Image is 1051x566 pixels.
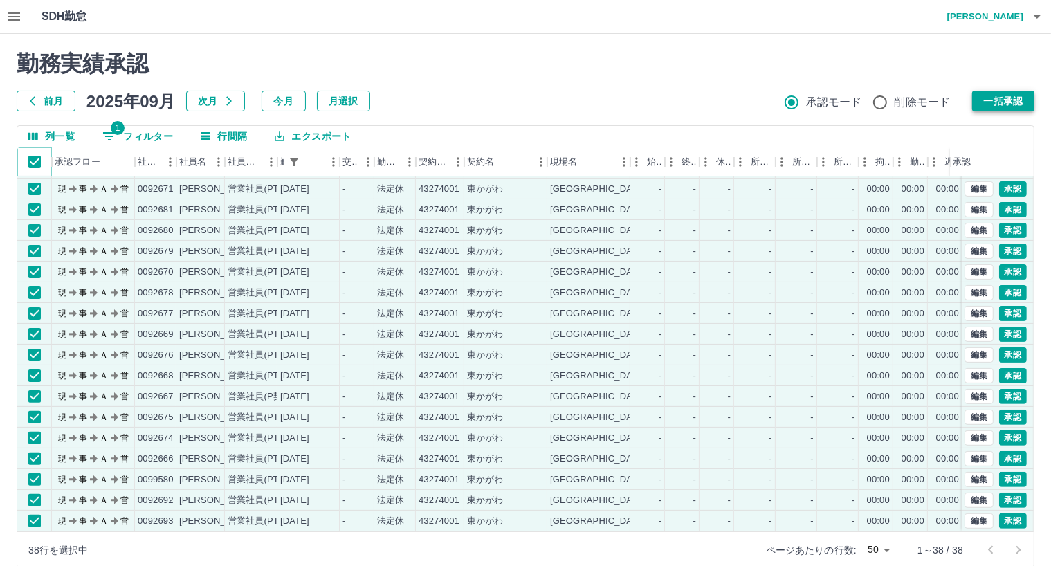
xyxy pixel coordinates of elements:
div: 43274001 [419,286,459,300]
div: 法定休 [377,224,404,237]
button: 編集 [965,513,994,529]
div: 承認フロー [55,147,100,176]
div: - [659,245,661,258]
div: [PERSON_NAME] [179,266,255,279]
div: 営業社員(PT契約) [228,266,300,279]
div: - [659,183,661,196]
div: - [659,349,661,362]
text: 事 [79,184,87,194]
text: Ａ [100,205,108,214]
div: - [811,266,814,279]
text: Ａ [100,288,108,298]
button: 承認 [999,430,1027,446]
div: 所定休憩 [834,147,856,176]
div: - [693,224,696,237]
div: [PERSON_NAME] [179,203,255,217]
div: - [342,286,345,300]
div: 00:00 [867,349,890,362]
div: 0092676 [138,349,174,362]
div: 交通費 [342,147,358,176]
text: 現 [58,288,66,298]
div: [DATE] [280,183,309,196]
text: 事 [79,205,87,214]
div: 営業社員(PT契約) [228,349,300,362]
div: 遅刻等 [928,147,962,176]
span: 削除モード [895,94,951,111]
div: - [728,224,731,237]
div: - [728,349,731,362]
div: [PERSON_NAME] [179,224,255,237]
text: 営 [120,246,129,256]
div: 43274001 [419,203,459,217]
div: - [659,266,661,279]
div: - [852,266,855,279]
div: 東かがわ [467,307,504,320]
div: - [342,224,345,237]
button: フィルター表示 [284,152,304,172]
div: 00:00 [902,203,924,217]
div: 承認 [953,147,971,176]
div: 所定終業 [792,147,814,176]
div: - [693,286,696,300]
div: 現場名 [547,147,630,176]
div: 休憩 [700,147,734,176]
text: 現 [58,329,66,339]
div: - [342,349,345,362]
div: 50 [862,540,895,560]
div: 営業社員(PT契約) [228,328,300,341]
div: - [659,203,661,217]
text: 営 [120,350,129,360]
div: 東かがわ [467,266,504,279]
div: 0092679 [138,245,174,258]
div: - [659,224,661,237]
div: [GEOGRAPHIC_DATA]学校給食センター [550,224,718,237]
div: 00:00 [936,286,959,300]
div: 00:00 [867,245,890,258]
div: 法定休 [377,203,404,217]
button: 承認 [999,244,1027,259]
button: 編集 [965,244,994,259]
div: - [811,183,814,196]
div: - [852,245,855,258]
div: 0092671 [138,183,174,196]
div: 東かがわ [467,224,504,237]
button: 編集 [965,202,994,217]
div: 東かがわ [467,328,504,341]
div: 1件のフィルターを適用中 [284,152,304,172]
div: - [693,183,696,196]
text: 現 [58,205,66,214]
div: 始業 [647,147,662,176]
button: 編集 [965,285,994,300]
div: 00:00 [902,349,924,362]
button: 編集 [965,368,994,383]
div: 東かがわ [467,203,504,217]
div: - [811,203,814,217]
button: 編集 [965,430,994,446]
button: メニュー [399,152,420,172]
div: 00:00 [936,328,959,341]
button: 承認 [999,493,1027,508]
button: 承認 [999,410,1027,425]
div: - [769,224,772,237]
div: - [769,286,772,300]
div: 43274001 [419,224,459,237]
button: 承認 [999,264,1027,280]
div: [GEOGRAPHIC_DATA]学校給食センター [550,286,718,300]
div: 43274001 [419,349,459,362]
div: 契約名 [467,147,494,176]
text: 現 [58,226,66,235]
button: 月選択 [317,91,370,111]
div: - [693,266,696,279]
div: 東かがわ [467,286,504,300]
div: 00:00 [867,286,890,300]
span: 1 [111,121,125,135]
div: 社員名 [176,147,225,176]
div: [DATE] [280,266,309,279]
button: 編集 [965,181,994,197]
div: [DATE] [280,307,309,320]
div: 契約名 [464,147,547,176]
button: 編集 [965,389,994,404]
button: フィルター表示 [91,126,184,147]
div: 始業 [630,147,665,176]
div: 00:00 [902,307,924,320]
